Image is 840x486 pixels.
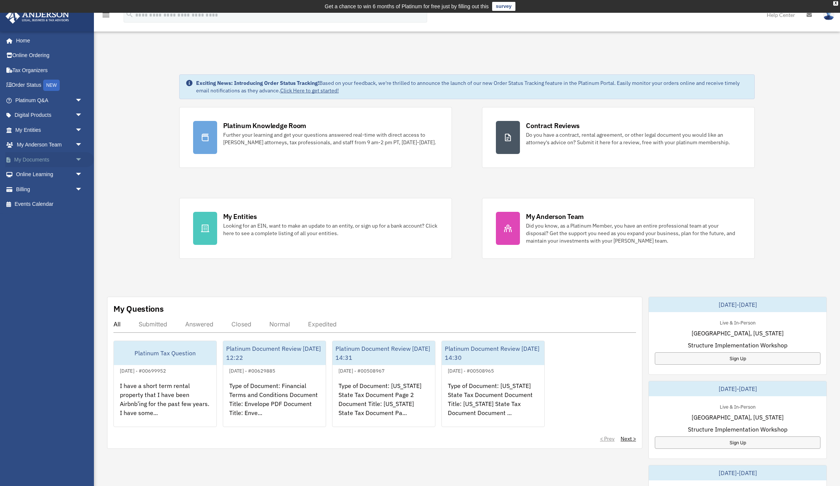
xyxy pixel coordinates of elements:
a: Order StatusNEW [5,78,94,93]
div: Contract Reviews [526,121,580,130]
strong: Exciting News: Introducing Order Status Tracking! [196,80,319,86]
div: Platinum Knowledge Room [223,121,307,130]
a: Home [5,33,90,48]
img: Anderson Advisors Platinum Portal [3,9,71,24]
div: Expedited [308,320,337,328]
div: My Questions [113,303,164,314]
i: menu [101,11,110,20]
a: Click Here to get started! [280,87,339,94]
span: arrow_drop_down [75,152,90,168]
div: Platinum Document Review [DATE] 14:30 [442,341,544,365]
a: Platinum Document Review [DATE] 14:30[DATE] - #00508965Type of Document: [US_STATE] State Tax Doc... [441,341,545,427]
a: My Documentsarrow_drop_down [5,152,94,167]
div: My Anderson Team [526,212,584,221]
a: Sign Up [655,436,820,449]
a: Online Learningarrow_drop_down [5,167,94,182]
div: I have a short term rental property that I have been Airbnb’ing for the past few years. I have so... [114,375,216,434]
div: Type of Document: Financial Terms and Conditions Document Title: Envelope PDF Document Title: Env... [223,375,326,434]
div: Answered [185,320,213,328]
div: [DATE] - #00699952 [114,366,172,374]
div: [DATE] - #00629885 [223,366,281,374]
span: [GEOGRAPHIC_DATA], [US_STATE] [692,329,784,338]
a: My Anderson Team Did you know, as a Platinum Member, you have an entire professional team at your... [482,198,755,259]
span: arrow_drop_down [75,167,90,183]
div: NEW [43,80,60,91]
a: Online Ordering [5,48,94,63]
a: My Anderson Teamarrow_drop_down [5,137,94,152]
div: Type of Document: [US_STATE] State Tax Document Page 2 Document Title: [US_STATE] State Tax Docum... [332,375,435,434]
div: Did you know, as a Platinum Member, you have an entire professional team at your disposal? Get th... [526,222,741,245]
div: Live & In-Person [714,402,761,410]
div: [DATE] - #00508965 [442,366,500,374]
a: Digital Productsarrow_drop_down [5,108,94,123]
a: Platinum Document Review [DATE] 12:22[DATE] - #00629885Type of Document: Financial Terms and Cond... [223,341,326,427]
div: [DATE]-[DATE] [649,465,826,480]
img: User Pic [823,9,834,20]
div: Normal [269,320,290,328]
span: arrow_drop_down [75,182,90,197]
div: Closed [231,320,251,328]
a: menu [101,13,110,20]
div: My Entities [223,212,257,221]
div: close [833,1,838,6]
div: All [113,320,121,328]
a: Platinum Knowledge Room Further your learning and get your questions answered real-time with dire... [179,107,452,168]
div: Based on your feedback, we're thrilled to announce the launch of our new Order Status Tracking fe... [196,79,749,94]
a: Platinum Q&Aarrow_drop_down [5,93,94,108]
div: [DATE] - #00508967 [332,366,391,374]
span: arrow_drop_down [75,137,90,153]
div: Platinum Document Review [DATE] 14:31 [332,341,435,365]
a: Events Calendar [5,197,94,212]
div: Type of Document: [US_STATE] State Tax Document Document Title: [US_STATE] State Tax Document Doc... [442,375,544,434]
span: [GEOGRAPHIC_DATA], [US_STATE] [692,413,784,422]
span: arrow_drop_down [75,122,90,138]
div: Platinum Tax Question [114,341,216,365]
span: arrow_drop_down [75,93,90,108]
div: [DATE]-[DATE] [649,381,826,396]
a: Platinum Tax Question[DATE] - #00699952I have a short term rental property that I have been Airbn... [113,341,217,427]
a: survey [492,2,515,11]
a: Contract Reviews Do you have a contract, rental agreement, or other legal document you would like... [482,107,755,168]
div: Do you have a contract, rental agreement, or other legal document you would like an attorney's ad... [526,131,741,146]
div: Submitted [139,320,167,328]
div: Live & In-Person [714,318,761,326]
div: Platinum Document Review [DATE] 12:22 [223,341,326,365]
span: arrow_drop_down [75,108,90,123]
a: My Entitiesarrow_drop_down [5,122,94,137]
a: Next > [621,435,636,442]
div: Looking for an EIN, want to make an update to an entity, or sign up for a bank account? Click her... [223,222,438,237]
div: Get a chance to win 6 months of Platinum for free just by filling out this [325,2,489,11]
a: Tax Organizers [5,63,94,78]
a: Billingarrow_drop_down [5,182,94,197]
div: Further your learning and get your questions answered real-time with direct access to [PERSON_NAM... [223,131,438,146]
div: [DATE]-[DATE] [649,297,826,312]
a: Sign Up [655,352,820,365]
a: My Entities Looking for an EIN, want to make an update to an entity, or sign up for a bank accoun... [179,198,452,259]
i: search [125,10,134,18]
a: Platinum Document Review [DATE] 14:31[DATE] - #00508967Type of Document: [US_STATE] State Tax Doc... [332,341,435,427]
span: Structure Implementation Workshop [688,341,787,350]
span: Structure Implementation Workshop [688,425,787,434]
